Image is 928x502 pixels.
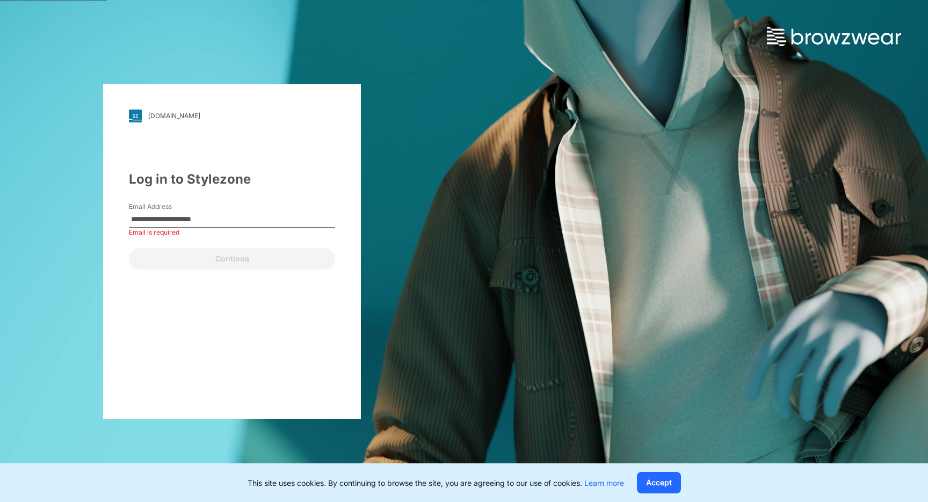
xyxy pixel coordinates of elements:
a: Learn more [584,478,624,488]
div: Log in to Stylezone [129,170,335,189]
img: svg+xml;base64,PHN2ZyB3aWR0aD0iMjgiIGhlaWdodD0iMjgiIHZpZXdCb3g9IjAgMCAyOCAyOCIgZmlsbD0ibm9uZSIgeG... [129,110,142,122]
div: Email is required [129,228,335,237]
p: This site uses cookies. By continuing to browse the site, you are agreeing to our use of cookies. [248,477,624,489]
label: Email Address [129,202,204,212]
button: Accept [637,472,681,493]
img: browzwear-logo.73288ffb.svg [767,27,901,46]
a: [DOMAIN_NAME] [129,110,335,122]
div: [DOMAIN_NAME] [148,112,200,120]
